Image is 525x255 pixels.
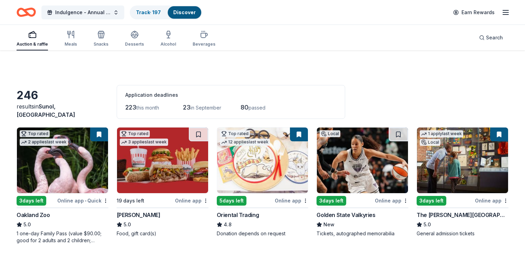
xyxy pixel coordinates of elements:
img: Image for Oakland Zoo [17,127,108,193]
span: 5.0 [124,220,131,229]
div: 2 applies last week [20,139,68,146]
div: Online app [175,196,208,205]
button: Search [474,31,508,45]
img: Image for Golden State Valkyries [317,127,408,193]
div: Online app [375,196,408,205]
span: 5.0 [23,220,31,229]
a: Image for Oakland ZooTop rated2 applieslast week3days leftOnline app•QuickOakland Zoo5.01 one-day... [17,127,108,244]
div: 12 applies last week [220,139,270,146]
div: Online app [275,196,308,205]
img: Image for The Walt Disney Museum [417,127,508,193]
span: Search [486,34,503,42]
span: in September [191,105,221,111]
div: Alcohol [161,41,176,47]
a: Home [17,4,36,20]
div: Tickets, autographed memorabilia [317,230,408,237]
div: Golden State Valkyries [317,211,375,219]
div: Auction & raffle [17,41,48,47]
div: Application deadlines [125,91,337,99]
div: 5 days left [217,196,246,206]
span: 223 [125,104,136,111]
span: 23 [183,104,191,111]
div: Online app [475,196,508,205]
div: Beverages [193,41,215,47]
button: Desserts [125,28,144,50]
a: Image for Oriental TradingTop rated12 applieslast week5days leftOnline appOriental Trading4.8Dona... [217,127,309,237]
span: this month [136,105,159,111]
button: Track· 197Discover [130,6,202,19]
button: Alcohol [161,28,176,50]
a: Earn Rewards [449,6,499,19]
span: 5.0 [424,220,431,229]
span: in [17,103,75,118]
button: Indulgence - Annual Gala [41,6,124,19]
span: 4.8 [224,220,232,229]
a: Image for Portillo'sTop rated3 applieslast week19 days leftOnline app[PERSON_NAME]5.0Food, gift c... [117,127,208,237]
div: Oakland Zoo [17,211,50,219]
div: Top rated [220,130,250,137]
div: Snacks [94,41,108,47]
button: Beverages [193,28,215,50]
a: Image for Golden State ValkyriesLocal3days leftOnline appGolden State ValkyriesNewTickets, autogr... [317,127,408,237]
span: Sunol, [GEOGRAPHIC_DATA] [17,103,75,118]
div: The [PERSON_NAME][GEOGRAPHIC_DATA] [417,211,508,219]
span: 80 [241,104,249,111]
div: 246 [17,88,108,102]
span: New [323,220,334,229]
div: 1 apply last week [420,130,463,138]
div: results [17,102,108,119]
div: Food, gift card(s) [117,230,208,237]
img: Image for Portillo's [117,127,208,193]
div: Top rated [20,130,50,137]
div: Donation depends on request [217,230,309,237]
a: Image for The Walt Disney Museum1 applylast weekLocal3days leftOnline appThe [PERSON_NAME][GEOGRA... [417,127,508,237]
button: Snacks [94,28,108,50]
div: [PERSON_NAME] [117,211,161,219]
div: 3 days left [317,196,346,206]
div: 19 days left [117,197,144,205]
div: 3 days left [17,196,46,206]
button: Auction & raffle [17,28,48,50]
div: Meals [65,41,77,47]
div: 3 applies last week [120,139,168,146]
div: Oriental Trading [217,211,259,219]
div: Local [320,130,340,137]
span: passed [249,105,265,111]
div: 1 one-day Family Pass (value $90.00; good for 2 adults and 2 children; parking is included) [17,230,108,244]
img: Image for Oriental Trading [217,127,308,193]
a: Discover [173,9,196,15]
a: Track· 197 [136,9,161,15]
div: Desserts [125,41,144,47]
button: Meals [65,28,77,50]
span: • [85,198,86,204]
span: Indulgence - Annual Gala [55,8,110,17]
div: 3 days left [417,196,446,206]
div: Top rated [120,130,150,137]
div: Online app Quick [57,196,108,205]
div: Local [420,139,440,146]
div: General admission tickets [417,230,508,237]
